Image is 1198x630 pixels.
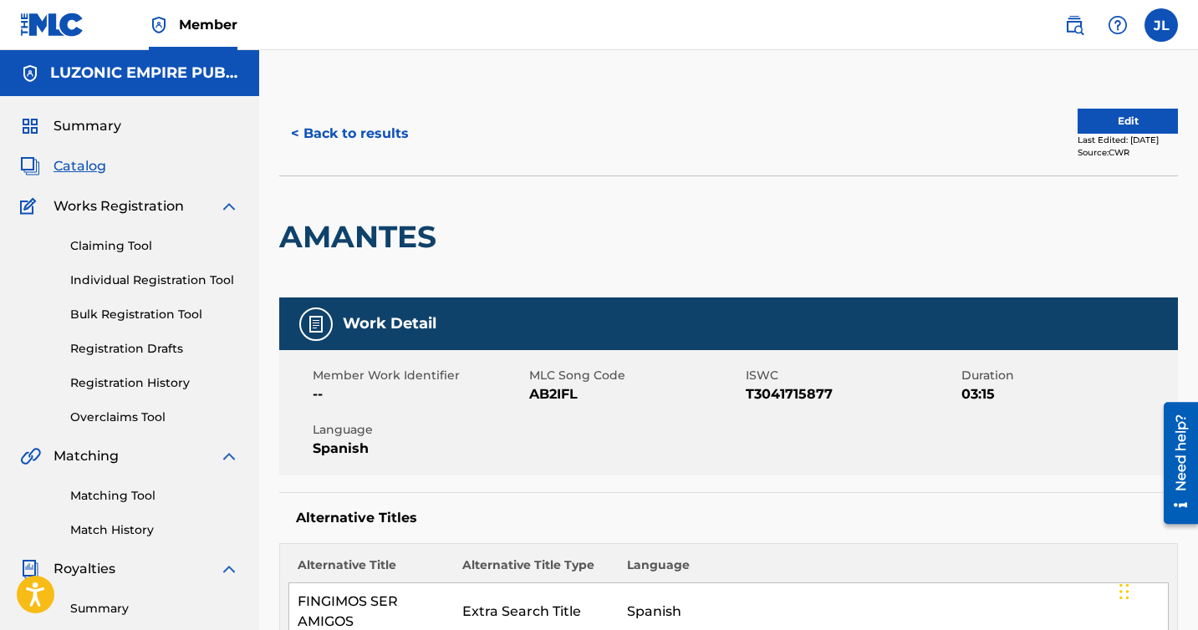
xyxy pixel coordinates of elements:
[70,374,239,392] a: Registration History
[179,15,237,34] span: Member
[20,156,40,176] img: Catalog
[50,64,239,83] h5: LUZONIC EMPIRE PUBLISHING
[1108,15,1128,35] img: help
[20,196,42,216] img: Works Registration
[1119,566,1129,617] div: Drag
[1114,550,1198,630] iframe: Chat Widget
[746,367,958,384] span: ISWC
[20,116,40,136] img: Summary
[219,559,239,579] img: expand
[70,306,239,323] a: Bulk Registration Tool
[313,421,525,439] span: Language
[961,384,1174,404] span: 03:15
[1078,109,1178,134] button: Edit
[1101,8,1134,42] div: Help
[54,116,121,136] span: Summary
[529,367,742,384] span: MLC Song Code
[20,64,40,84] img: Accounts
[20,559,40,579] img: Royalties
[454,556,619,583] th: Alternative Title Type
[313,439,525,459] span: Spanish
[149,15,169,35] img: Top Rightsholder
[20,116,121,136] a: SummarySummary
[296,510,1161,526] h5: Alternative Titles
[219,446,239,466] img: expand
[529,384,742,404] span: AB2IFL
[1064,15,1084,35] img: search
[313,367,525,384] span: Member Work Identifier
[70,340,239,358] a: Registration Drafts
[70,487,239,505] a: Matching Tool
[289,556,454,583] th: Alternative Title
[20,156,106,176] a: CatalogCatalog
[54,196,184,216] span: Works Registration
[279,113,421,155] button: < Back to results
[20,13,84,37] img: MLC Logo
[54,156,106,176] span: Catalog
[343,314,436,333] h5: Work Detail
[313,384,525,404] span: --
[746,384,958,404] span: T3041715877
[70,600,239,617] a: Summary
[219,196,239,216] img: expand
[306,314,326,334] img: Work Detail
[279,218,445,256] h2: AMANTES
[70,409,239,426] a: Overclaims Tool
[1151,396,1198,531] iframe: Resource Center
[70,237,239,255] a: Claiming Tool
[961,367,1174,384] span: Duration
[619,556,1169,583] th: Language
[1144,8,1178,42] div: User Menu
[70,272,239,289] a: Individual Registration Tool
[1078,146,1178,159] div: Source: CWR
[54,559,115,579] span: Royalties
[1058,8,1091,42] a: Public Search
[20,446,41,466] img: Matching
[1078,134,1178,146] div: Last Edited: [DATE]
[70,521,239,539] a: Match History
[54,446,119,466] span: Matching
